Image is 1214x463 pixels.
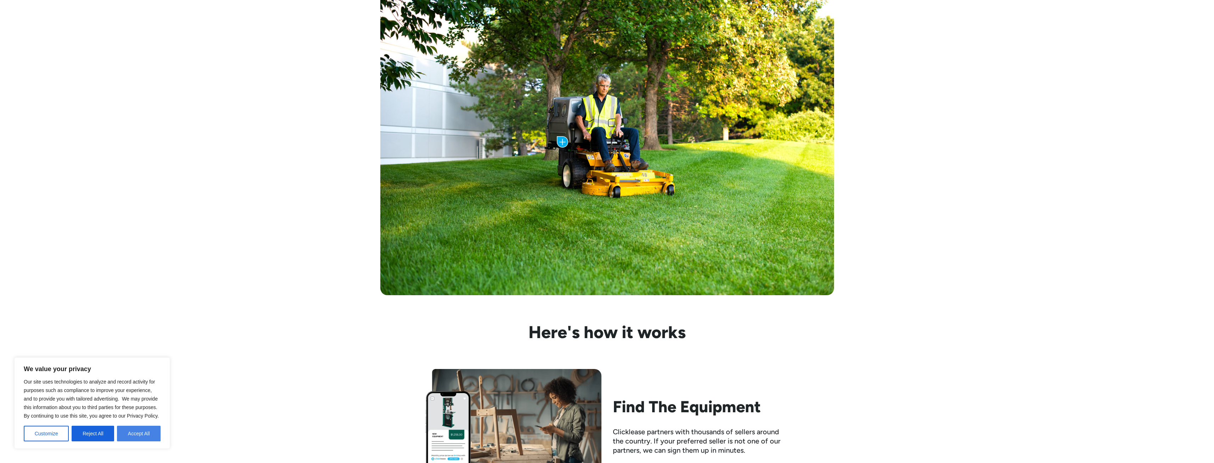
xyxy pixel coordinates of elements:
button: Customize [24,426,69,441]
h3: Here's how it works [426,324,789,341]
h2: Find The Equipment [613,397,789,416]
img: Plus icon with blue background [557,136,568,148]
button: Accept All [117,426,161,441]
span: Our site uses technologies to analyze and record activity for purposes such as compliance to impr... [24,379,159,419]
div: Clicklease partners with thousands of sellers around the country. If your preferred seller is not... [613,427,789,455]
div: We value your privacy [14,357,170,449]
button: Reject All [72,426,114,441]
p: We value your privacy [24,365,161,373]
